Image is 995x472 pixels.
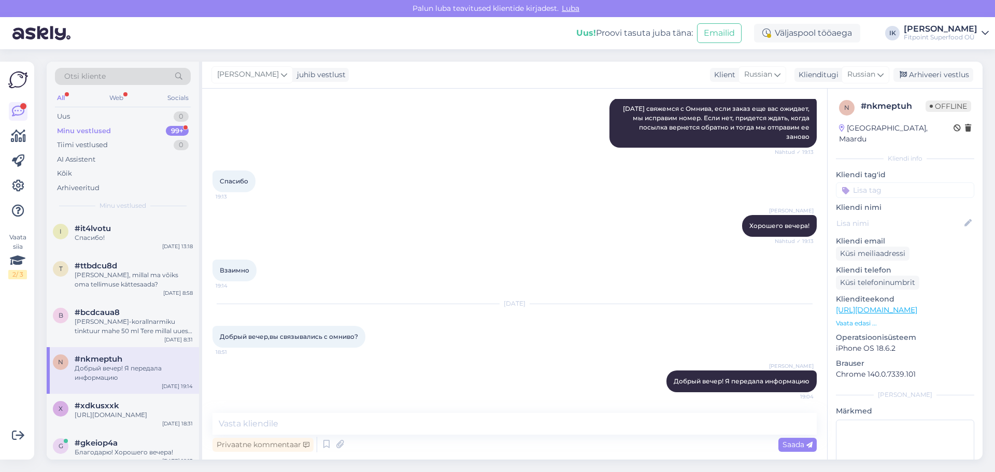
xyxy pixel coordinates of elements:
div: IK [885,26,900,40]
p: Klienditeekond [836,294,974,305]
div: [DATE] 18:13 [162,457,193,465]
div: [PERSON_NAME] [904,25,977,33]
div: Minu vestlused [57,126,111,136]
span: #gkeiop4a [75,438,118,448]
div: Kliendi info [836,154,974,163]
span: 19:04 [775,393,814,401]
span: Otsi kliente [64,71,106,82]
div: Добрый вечер! Я передала информацию [75,364,193,382]
p: Brauser [836,358,974,369]
div: [PERSON_NAME], millal ma võiks oma tellimuse kättesaada? [75,270,193,289]
span: #bcdcaua8 [75,308,120,317]
div: [GEOGRAPHIC_DATA], Maardu [839,123,954,145]
div: [DATE] 18:31 [162,420,193,427]
span: Saada [783,440,813,449]
a: [URL][DOMAIN_NAME] [836,305,917,314]
img: Askly Logo [8,70,28,90]
span: t [59,265,63,273]
div: juhib vestlust [293,69,346,80]
span: Offline [926,101,971,112]
span: Взаимно [220,266,249,274]
span: Спасибо [220,177,248,185]
span: Nähtud ✓ 19:13 [775,237,814,245]
span: Minu vestlused [99,201,146,210]
span: 18:51 [216,348,254,356]
b: Uus! [576,28,596,38]
div: Proovi tasuta juba täna: [576,27,693,39]
span: Хорошего вечера! [749,222,809,230]
div: 0 [174,111,189,122]
div: 0 [174,140,189,150]
span: x [59,405,63,412]
div: Küsi meiliaadressi [836,247,909,261]
div: [DATE] [212,299,817,308]
p: Kliendi nimi [836,202,974,213]
div: [URL][DOMAIN_NAME] [75,410,193,420]
div: [DATE] 13:18 [162,242,193,250]
div: Klient [710,69,735,80]
div: Благодарю! Хорошего вечера! [75,448,193,457]
div: Küsi telefoninumbrit [836,276,919,290]
p: Kliendi tag'id [836,169,974,180]
span: [DATE] свяжемся с Омнива, если заказ еще вас ожидает, мы исправим номер. Если нет, придется ждать... [623,105,811,140]
span: 19:13 [216,193,254,201]
div: Privaatne kommentaar [212,438,314,452]
span: Добрый вечер! Я передала информацию [674,377,809,385]
div: Fitpoint Superfood OÜ [904,33,977,41]
div: Uus [57,111,70,122]
div: Socials [165,91,191,105]
p: Kliendi telefon [836,265,974,276]
span: Russian [847,69,875,80]
input: Lisa nimi [836,218,962,229]
div: Arhiveeritud [57,183,99,193]
span: Luba [559,4,582,13]
a: [PERSON_NAME]Fitpoint Superfood OÜ [904,25,989,41]
div: Väljaspool tööaega [754,24,860,42]
div: [DATE] 19:14 [162,382,193,390]
div: [DATE] 8:31 [164,336,193,344]
div: AI Assistent [57,154,95,165]
p: iPhone OS 18.6.2 [836,343,974,354]
p: Kliendi email [836,236,974,247]
div: Tiimi vestlused [57,140,108,150]
span: i [60,227,62,235]
div: [DATE] 8:58 [163,289,193,297]
span: #nkmeptuh [75,354,122,364]
p: Operatsioonisüsteem [836,332,974,343]
p: Märkmed [836,406,974,417]
span: [PERSON_NAME] [769,362,814,370]
p: Chrome 140.0.7339.101 [836,369,974,380]
p: Vaata edasi ... [836,319,974,328]
button: Emailid [697,23,742,43]
div: All [55,91,67,105]
span: n [844,104,849,111]
span: Nähtud ✓ 19:13 [775,148,814,156]
div: Kõik [57,168,72,179]
div: 2 / 3 [8,270,27,279]
div: Vaata siia [8,233,27,279]
span: #xdkusxxk [75,401,119,410]
div: # nkmeptuh [861,100,926,112]
input: Lisa tag [836,182,974,198]
span: [PERSON_NAME] [217,69,279,80]
div: Web [107,91,125,105]
span: #it4lvotu [75,224,111,233]
div: Klienditugi [794,69,838,80]
div: Arhiveeri vestlus [893,68,973,82]
span: 19:14 [216,282,254,290]
span: Добрый вечер,вы связывались с омниво? [220,333,358,340]
span: g [59,442,63,450]
span: Russian [744,69,772,80]
span: b [59,311,63,319]
span: #ttbdcu8d [75,261,117,270]
span: [PERSON_NAME] [769,207,814,214]
div: [PERSON_NAME]-korallnarmiku tinktuur mahe 50 ml Tere millal uuesti müüki tuleb? [75,317,193,336]
span: n [58,358,63,366]
div: [PERSON_NAME] [836,390,974,399]
div: 99+ [166,126,189,136]
div: Спасибо! [75,233,193,242]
